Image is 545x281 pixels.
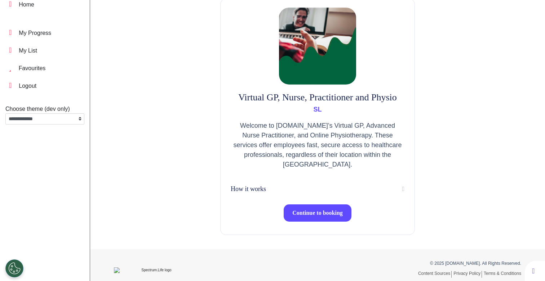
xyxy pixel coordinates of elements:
p: © 2025 [DOMAIN_NAME]. All Rights Reserved. [323,260,521,267]
p: How it works [231,184,266,194]
button: Continue to booking [284,204,351,222]
span: Continue to booking [292,210,343,216]
h3: SL [231,106,404,114]
div: My Progress [19,29,51,37]
div: Choose theme (dev only) [5,105,84,113]
div: My List [19,46,37,55]
a: Content Sources [418,271,452,278]
button: How it works [231,184,404,194]
div: Logout [19,82,36,90]
img: Spectrum.Life logo [114,267,193,273]
a: Privacy Policy [453,271,482,278]
div: Favourites [19,64,46,73]
h2: Virtual GP, Nurse, Practitioner and Physio [231,92,404,103]
img: Virtual GP, Nurse, Practitioner and Physio [279,8,356,85]
a: Terms & Conditions [484,271,521,276]
p: Welcome to [DOMAIN_NAME]’s Virtual GP, Advanced Nurse Practitioner, and Online Physiotherapy. The... [231,121,404,169]
button: Open Preferences [5,259,23,277]
div: Home [19,0,34,9]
